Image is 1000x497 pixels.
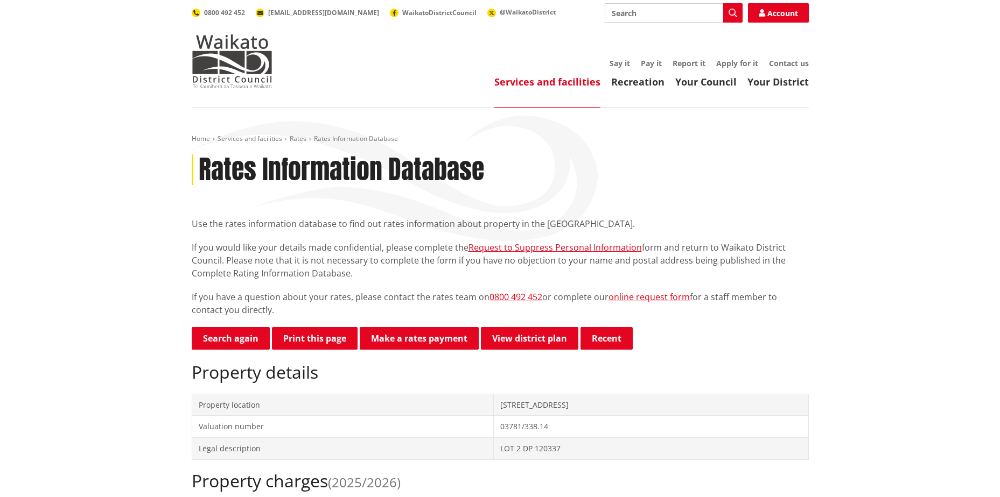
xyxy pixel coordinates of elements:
[769,58,809,68] a: Contact us
[192,134,809,144] nav: breadcrumb
[192,290,809,316] p: If you have a question about your rates, please contact the rates team on or complete our for a s...
[192,134,210,143] a: Home
[581,327,633,350] button: Recent
[192,416,494,438] td: Valuation number
[611,75,665,88] a: Recreation
[716,58,758,68] a: Apply for it
[204,8,245,17] span: 0800 492 452
[192,327,270,350] a: Search again
[192,362,809,382] h2: Property details
[610,58,630,68] a: Say it
[314,134,398,143] span: Rates Information Database
[468,242,642,253] a: Request to Suppress Personal Information
[268,8,379,17] span: [EMAIL_ADDRESS][DOMAIN_NAME]
[747,75,809,88] a: Your District
[673,58,705,68] a: Report it
[390,8,477,17] a: WaikatoDistrictCouncil
[192,471,809,491] h2: Property charges
[192,241,809,280] p: If you would like your details made confidential, please complete the form and return to Waikato ...
[494,394,808,416] td: [STREET_ADDRESS]
[192,217,809,230] p: Use the rates information database to find out rates information about property in the [GEOGRAPHI...
[290,134,306,143] a: Rates
[494,416,808,438] td: 03781/338.14
[272,327,358,350] button: Print this page
[641,58,662,68] a: Pay it
[218,134,282,143] a: Services and facilities
[675,75,737,88] a: Your Council
[192,394,494,416] td: Property location
[192,34,272,88] img: Waikato District Council - Te Kaunihera aa Takiwaa o Waikato
[489,291,542,303] a: 0800 492 452
[609,291,690,303] a: online request form
[402,8,477,17] span: WaikatoDistrictCouncil
[500,8,556,17] span: @WaikatoDistrict
[256,8,379,17] a: [EMAIL_ADDRESS][DOMAIN_NAME]
[328,473,401,491] span: (2025/2026)
[192,8,245,17] a: 0800 492 452
[199,154,484,186] h1: Rates Information Database
[360,327,479,350] a: Make a rates payment
[494,75,600,88] a: Services and facilities
[481,327,578,350] a: View district plan
[192,437,494,459] td: Legal description
[605,3,743,23] input: Search input
[494,437,808,459] td: LOT 2 DP 120337
[748,3,809,23] a: Account
[487,8,556,17] a: @WaikatoDistrict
